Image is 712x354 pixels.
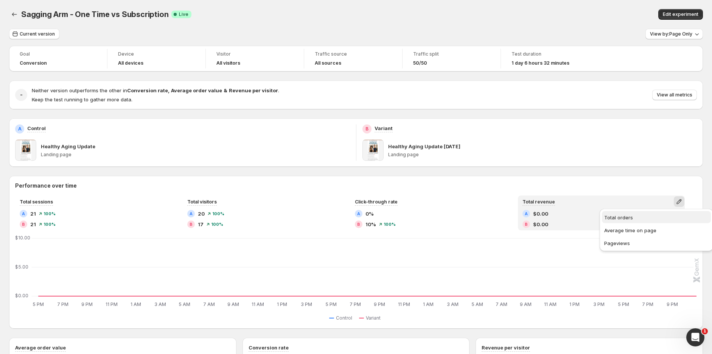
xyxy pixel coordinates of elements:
[179,301,191,307] text: 5 AM
[388,152,697,158] p: Landing page
[216,50,293,67] a: VisitorAll visitors
[650,31,692,37] span: View by: Page Only
[190,222,193,227] h2: B
[15,264,28,270] text: $5.00
[482,344,530,351] h3: Revenue per visitor
[154,301,166,307] text: 3 AM
[57,301,68,307] text: 7 PM
[15,293,28,298] text: $0.00
[702,328,708,334] span: 1
[645,29,703,39] button: View by:Page Only
[544,301,557,307] text: 11 AM
[21,10,168,19] span: Sagging Arm - One Time vs Subscription
[20,60,47,66] span: Conversion
[642,301,653,307] text: 7 PM
[30,210,36,217] span: 21
[227,301,239,307] text: 9 AM
[359,314,384,323] button: Variant
[686,328,704,346] iframe: Intercom live chat
[602,224,711,236] button: Average time on page
[15,140,36,161] img: Healthy Aging Update
[198,220,204,228] span: 17
[658,9,703,20] button: Edit experiment
[127,87,168,93] strong: Conversion rate
[118,50,195,67] a: DeviceAll devices
[594,301,605,307] text: 3 PM
[20,50,96,67] a: GoalConversion
[198,210,205,217] span: 20
[362,140,384,161] img: Healthy Aging Update Today
[652,90,697,100] button: View all metrics
[15,182,697,189] h2: Performance over time
[423,301,434,307] text: 1 AM
[216,51,293,57] span: Visitor
[663,11,698,17] span: Edit experiment
[374,301,386,307] text: 9 PM
[336,315,352,321] span: Control
[216,60,240,66] h4: All visitors
[277,301,287,307] text: 1 PM
[604,227,656,233] span: Average time on page
[667,301,678,307] text: 9 PM
[355,199,398,205] span: Click-through rate
[350,301,361,307] text: 7 PM
[41,152,350,158] p: Landing page
[604,214,633,220] span: Total orders
[20,51,96,57] span: Goal
[22,211,25,216] h2: A
[30,220,36,228] span: 21
[375,124,393,132] p: Variant
[15,344,66,351] h3: Average order value
[413,51,490,57] span: Traffic split
[365,126,368,132] h2: B
[168,87,169,93] strong: ,
[211,222,223,227] span: 100 %
[511,51,589,57] span: Test duration
[533,210,548,217] span: $0.00
[33,301,44,307] text: 5 PM
[325,301,337,307] text: 5 PM
[32,96,132,102] span: Keep the test running to gather more data.
[41,143,95,150] p: Healthy Aging Update
[511,60,569,66] span: 1 day 6 hours 32 minutes
[20,31,55,37] span: Current version
[224,87,227,93] strong: &
[366,315,381,321] span: Variant
[384,222,396,227] span: 100 %
[602,211,711,223] button: Total orders
[365,220,376,228] span: 10%
[357,211,360,216] h2: A
[570,301,580,307] text: 1 PM
[525,222,528,227] h2: B
[657,92,692,98] span: View all metrics
[9,9,20,20] button: Back
[9,29,59,39] button: Current version
[252,301,264,307] text: 11 AM
[301,301,312,307] text: 3 PM
[315,51,392,57] span: Traffic source
[229,87,278,93] strong: Revenue per visitor
[511,50,589,67] a: Test duration1 day 6 hours 32 minutes
[398,301,410,307] text: 11 PM
[365,210,374,217] span: 0%
[212,211,224,216] span: 100 %
[171,87,222,93] strong: Average order value
[22,222,25,227] h2: B
[618,301,629,307] text: 5 PM
[44,211,56,216] span: 100 %
[471,301,483,307] text: 5 AM
[81,301,93,307] text: 9 PM
[602,237,711,249] button: Pageviews
[533,220,548,228] span: $0.00
[388,143,460,150] p: Healthy Aging Update [DATE]
[190,211,193,216] h2: A
[20,91,23,99] h2: -
[447,301,459,307] text: 3 AM
[187,199,217,205] span: Total visitors
[249,344,289,351] h3: Conversion rate
[32,87,279,93] span: Neither version outperforms the other in .
[520,301,532,307] text: 9 AM
[315,60,341,66] h4: All sources
[329,314,355,323] button: Control
[118,60,143,66] h4: All devices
